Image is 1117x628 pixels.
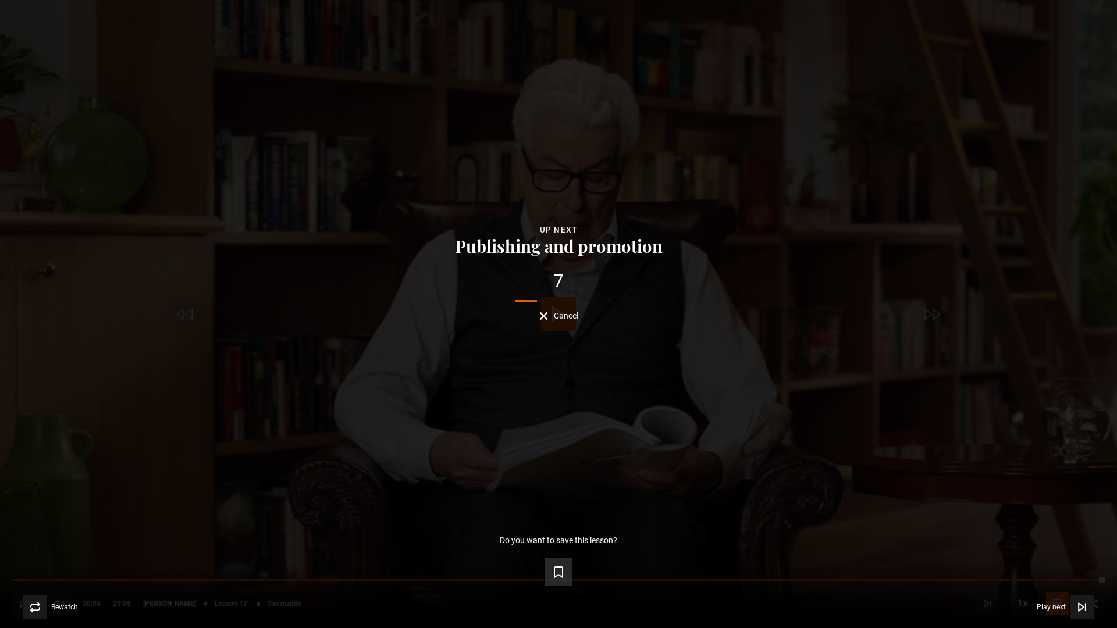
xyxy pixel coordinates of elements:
div: Up next [19,223,1098,237]
span: Cancel [554,312,578,320]
span: Play next [1037,604,1066,611]
span: Rewatch [51,604,78,611]
div: 7 [19,272,1098,291]
button: Play next [1037,595,1094,619]
button: Publishing and promotion [451,237,666,255]
button: Rewatch [23,595,78,619]
p: Do you want to save this lesson? [500,536,617,544]
button: Cancel [539,312,578,320]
